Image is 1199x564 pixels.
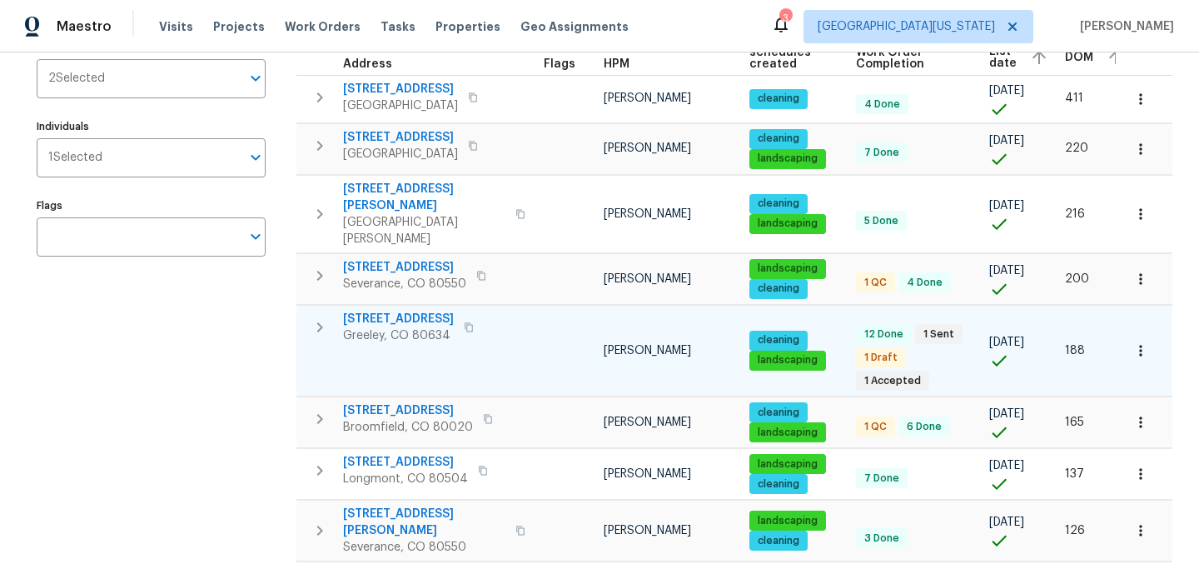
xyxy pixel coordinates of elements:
span: Severance, CO 80550 [343,276,466,292]
button: Open [244,225,267,248]
span: [DATE] [989,517,1024,528]
span: landscaping [751,262,824,276]
label: Flags [37,201,266,211]
span: Greeley, CO 80634 [343,327,454,344]
span: 126 [1065,525,1085,537]
span: [DATE] [989,85,1024,97]
span: Severance, CO 80550 [343,539,505,556]
span: landscaping [751,217,824,231]
span: [DATE] [989,460,1024,472]
span: 200 [1065,273,1089,285]
span: 7 Done [858,472,906,486]
button: Open [244,146,267,169]
span: [PERSON_NAME] [1073,18,1174,35]
span: [DATE] [989,200,1024,212]
span: [STREET_ADDRESS] [343,81,458,97]
span: [STREET_ADDRESS] [343,259,466,276]
span: Work Order Completion [856,47,961,70]
span: 1 QC [858,276,893,290]
span: [STREET_ADDRESS] [343,129,458,146]
span: [DATE] [989,265,1024,277]
span: 3 Done [858,532,906,546]
span: [PERSON_NAME] [604,92,691,104]
span: DOM [1065,52,1093,63]
span: cleaning [751,406,806,420]
span: cleaning [751,132,806,146]
span: [PERSON_NAME] [604,468,691,480]
span: [PERSON_NAME] [604,208,691,220]
span: Maestro [57,18,112,35]
span: [STREET_ADDRESS][PERSON_NAME] [343,181,505,214]
span: [PERSON_NAME] [604,142,691,154]
span: [PERSON_NAME] [604,273,691,285]
span: List date [989,46,1017,69]
span: 1 Draft [858,351,904,365]
span: Work Orders [285,18,361,35]
span: [PERSON_NAME] [604,345,691,357]
span: [DATE] [989,337,1024,348]
span: 7 Done [858,146,906,160]
span: [STREET_ADDRESS][PERSON_NAME] [343,506,505,539]
span: [STREET_ADDRESS] [343,402,473,419]
span: Flags [544,58,575,70]
span: 1 Accepted [858,374,928,388]
span: [PERSON_NAME] [604,525,691,537]
span: [STREET_ADDRESS] [343,311,454,327]
span: 411 [1065,92,1083,104]
span: 4 Done [858,97,907,112]
span: 5 Done [858,214,905,228]
span: [PERSON_NAME] [604,417,691,428]
span: [GEOGRAPHIC_DATA] [343,146,458,162]
span: cleaning [751,92,806,106]
span: 165 [1065,417,1084,428]
span: 6 Done [900,420,948,434]
div: 3 [779,10,791,27]
span: landscaping [751,426,824,440]
span: Address [343,58,392,70]
span: 216 [1065,208,1085,220]
span: HPM [604,58,629,70]
span: cleaning [751,282,806,296]
label: Individuals [37,122,266,132]
span: 1 QC [858,420,893,434]
span: [GEOGRAPHIC_DATA][PERSON_NAME] [343,214,505,247]
span: [DATE] [989,135,1024,147]
span: cleaning [751,477,806,492]
span: [GEOGRAPHIC_DATA] [343,97,458,114]
span: Properties [435,18,500,35]
span: 137 [1065,468,1084,480]
span: 1 Selected [48,151,102,165]
span: Broomfield, CO 80020 [343,419,473,436]
span: landscaping [751,457,824,472]
span: cleaning [751,333,806,347]
span: [GEOGRAPHIC_DATA][US_STATE] [818,18,995,35]
span: 1 Sent [917,327,961,342]
span: landscaping [751,514,824,528]
span: 4 Done [900,276,949,290]
span: 12 Done [858,327,910,342]
span: 2 Selected [48,72,105,86]
button: Open [244,67,267,90]
span: Geo Assignments [520,18,629,35]
span: 220 [1065,142,1088,154]
span: [DATE] [989,408,1024,420]
span: Longmont, CO 80504 [343,471,468,487]
span: [STREET_ADDRESS] [343,454,468,471]
span: landscaping [751,353,824,367]
span: 188 [1065,345,1085,357]
span: cleaning [751,534,806,548]
span: landscaping [751,152,824,166]
span: Maintenance schedules created [749,35,828,70]
span: cleaning [751,197,806,211]
span: Tasks [381,21,415,32]
span: Projects [213,18,265,35]
span: Visits [159,18,193,35]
